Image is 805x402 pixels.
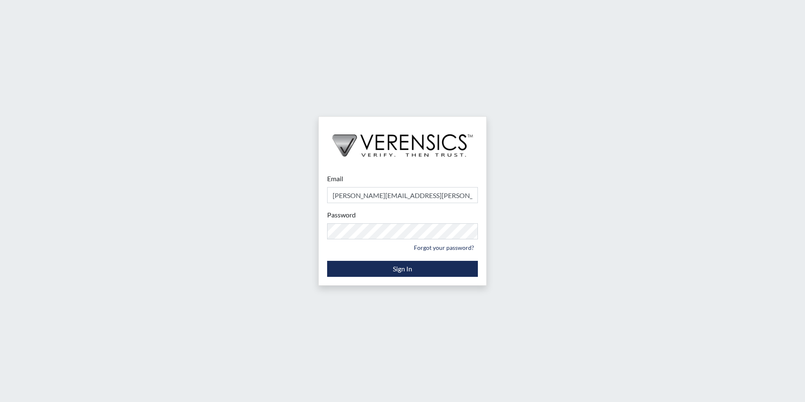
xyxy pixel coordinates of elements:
button: Sign In [327,261,478,277]
img: logo-wide-black.2aad4157.png [319,117,486,166]
label: Password [327,210,356,220]
label: Email [327,174,343,184]
input: Email [327,187,478,203]
a: Forgot your password? [410,241,478,254]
